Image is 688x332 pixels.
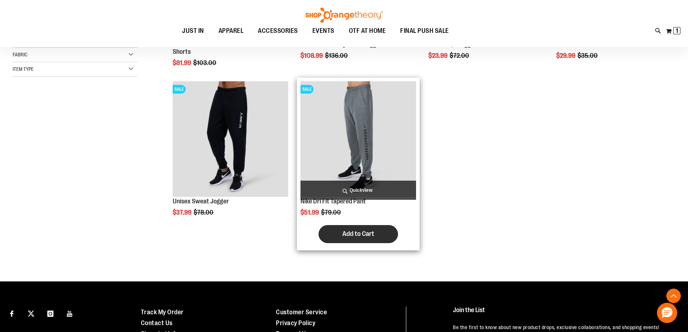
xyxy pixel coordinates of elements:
a: Quickview [300,181,416,200]
span: OTF AT HOME [349,23,386,39]
a: Nike Dri Fit Tapered Pant [300,198,366,205]
a: Product image for Unisex Sweat JoggerSALE [173,81,288,198]
span: EVENTS [312,23,334,39]
a: Privacy Policy [276,319,315,327]
a: APPAREL [211,23,251,39]
a: Unisex Sweat Jogger [173,198,229,205]
a: Contact Us [141,319,173,327]
span: Item Type [13,66,34,72]
a: FINAL PUSH SALE [393,23,456,39]
span: SALE [300,85,313,94]
a: Visit our X page [25,307,38,319]
span: 1 [676,27,678,34]
span: ACCESSORIES [258,23,298,39]
button: Add to Cart [319,225,398,243]
span: $37.99 [173,209,192,216]
span: Add to Cart [342,230,374,238]
a: ACCESSORIES [251,23,305,39]
img: Product image for Unisex Sweat Jogger [173,81,288,197]
div: product [297,78,420,250]
img: Product image for Nike Dri Fit Tapered Pant [300,81,416,197]
a: Product image for Nike Dri Fit Tapered PantSALE [300,81,416,198]
button: Back To Top [666,289,681,303]
span: $23.99 [428,52,449,59]
a: Customer Service [276,309,327,316]
a: Visit our Youtube page [64,307,76,319]
a: Visit our Instagram page [44,307,57,319]
span: APPAREL [218,23,244,39]
span: $79.00 [321,209,342,216]
p: Be the first to know about new product drops, exclusive collaborations, and shopping events! [453,324,671,331]
span: FINAL PUSH SALE [400,23,449,39]
span: $136.00 [325,52,349,59]
a: OTF AT HOME [342,23,393,39]
span: $103.00 [193,59,217,66]
span: Fabric [13,52,27,57]
span: $78.00 [194,209,215,216]
img: Shop Orangetheory [304,8,384,23]
span: $72.00 [450,52,470,59]
span: $81.99 [173,59,192,66]
a: Track My Order [141,309,184,316]
span: $35.00 [577,52,599,59]
div: product [169,78,292,234]
span: $108.99 [300,52,324,59]
h4: Join the List [453,307,671,320]
button: Hello, have a question? Let’s chat. [657,303,677,323]
a: EVENTS [305,23,342,39]
a: lululemon License to Train 5in Linerless Shorts [173,41,276,55]
img: Twitter [28,310,34,317]
span: JUST IN [182,23,204,39]
span: $51.99 [300,209,320,216]
a: Visit our Facebook page [5,307,18,319]
span: SALE [173,85,186,94]
a: JUST IN [175,23,211,39]
span: $29.99 [556,52,576,59]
